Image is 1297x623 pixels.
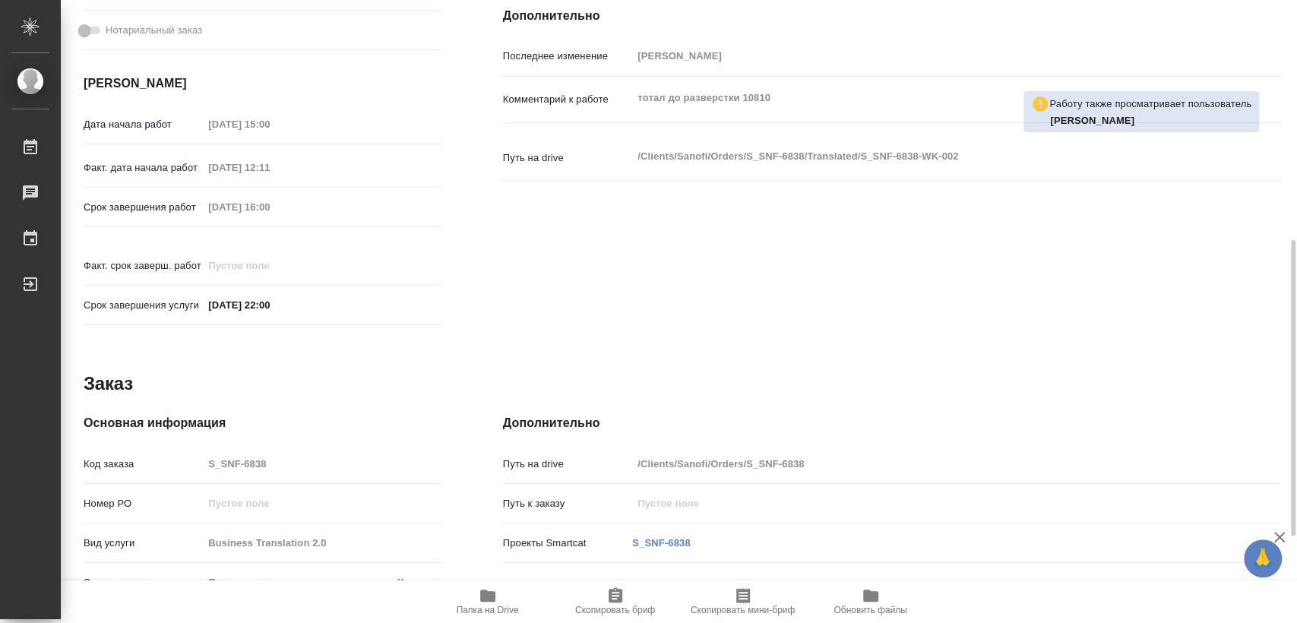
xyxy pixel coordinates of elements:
p: Срок завершения услуги [84,298,203,313]
button: 🙏 [1244,539,1282,577]
p: Путь на drive [503,457,633,472]
a: S_SNF-6838 [632,537,690,549]
input: Пустое поле [203,255,336,277]
p: Последнее изменение [503,49,633,64]
span: Обновить файлы [834,605,907,615]
input: Пустое поле [203,196,336,218]
h4: Основная информация [84,414,442,432]
p: Дата начала работ [84,117,203,132]
input: Пустое поле [203,113,336,135]
p: Этапы услуги [84,575,203,590]
span: Скопировать бриф [575,605,655,615]
p: Проекты Smartcat [503,536,633,551]
b: [PERSON_NAME] [1050,115,1134,126]
input: ✎ Введи что-нибудь [203,294,336,316]
p: Код заказа [84,457,203,472]
button: Скопировать мини-бриф [679,580,807,623]
input: Пустое поле [632,453,1215,475]
textarea: /Clients/Sanofi/Orders/S_SNF-6838/Translated/S_SNF-6838-WK-002 [632,144,1215,169]
button: Папка на Drive [424,580,552,623]
h4: Дополнительно [503,7,1280,25]
p: Путь к заказу [503,496,633,511]
p: Срок завершения работ [84,200,203,215]
span: Нотариальный заказ [106,23,202,38]
button: Скопировать бриф [552,580,679,623]
p: Номер РО [84,496,203,511]
input: Пустое поле [632,45,1215,67]
p: Путь на drive [503,150,633,166]
span: 🙏 [1250,542,1276,574]
input: Пустое поле [203,453,441,475]
span: Скопировать мини-бриф [691,605,795,615]
input: Пустое поле [203,532,441,554]
h2: Заказ [84,372,133,396]
input: Пустое поле [203,492,441,514]
input: Пустое поле [203,571,441,593]
p: Горшкова Валентина [1050,113,1251,128]
textarea: тотал до разверстки 10810 [632,85,1215,111]
p: Вид услуги [84,536,203,551]
h4: Дополнительно [503,414,1280,432]
p: Комментарий к работе [503,92,633,107]
p: Факт. дата начала работ [84,160,203,176]
button: Обновить файлы [807,580,935,623]
span: Папка на Drive [457,605,519,615]
input: Пустое поле [203,157,336,179]
input: Пустое поле [632,492,1215,514]
p: Факт. срок заверш. работ [84,258,203,274]
h4: [PERSON_NAME] [84,74,442,93]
